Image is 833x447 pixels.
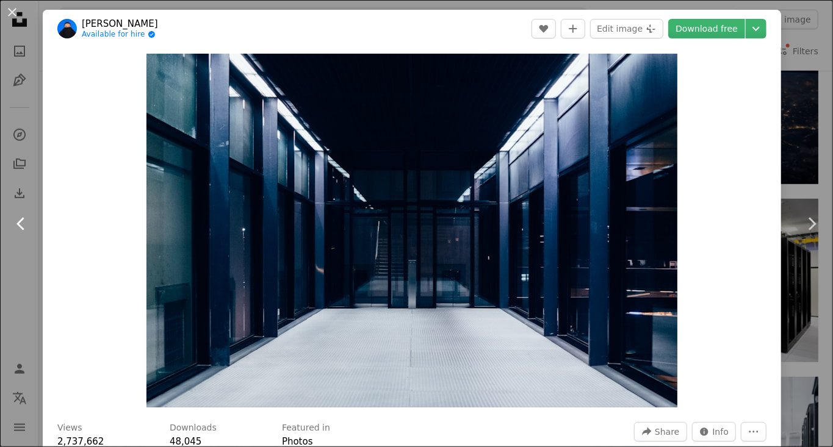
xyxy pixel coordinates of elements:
[57,422,82,434] h3: Views
[82,18,158,30] a: [PERSON_NAME]
[561,19,585,38] button: Add to Collection
[655,423,679,441] span: Share
[590,19,663,38] button: Edit image
[741,422,766,442] button: More Actions
[532,19,556,38] button: Like
[57,436,104,447] span: 2,737,662
[282,422,330,434] h3: Featured in
[282,436,313,447] a: Photos
[170,422,217,434] h3: Downloads
[790,165,833,282] a: Next
[668,19,745,38] a: Download free
[692,422,737,442] button: Stats about this image
[713,423,729,441] span: Info
[82,30,158,40] a: Available for hire
[746,19,766,38] button: Choose download size
[146,54,677,407] button: Zoom in on this image
[634,422,687,442] button: Share this image
[57,19,77,38] img: Go to Paul Hanaoka's profile
[146,54,677,407] img: a long hallway with glass doors leading to another room
[170,436,202,447] span: 48,045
